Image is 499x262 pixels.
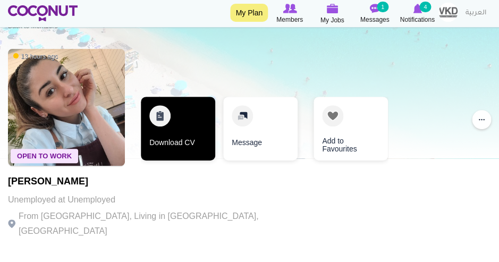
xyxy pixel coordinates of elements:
[13,52,58,61] span: 13 hours ago
[360,14,390,25] span: Messages
[353,3,396,25] a: Messages Messages 1
[396,3,438,25] a: Notifications Notifications 4
[314,97,388,160] a: Add to Favourites
[400,14,434,25] span: Notifications
[419,2,431,12] small: 4
[141,97,215,160] a: Download CV
[472,110,491,129] button: ...
[268,3,311,25] a: Browse Members Members
[369,4,380,13] img: Messages
[311,3,353,26] a: My Jobs My Jobs
[230,4,268,22] a: My Plan
[223,97,298,166] div: 2 / 3
[8,5,78,21] img: Home
[306,97,380,166] div: 3 / 3
[326,4,338,13] img: My Jobs
[8,192,300,207] p: Unemployed at Unemployed
[320,15,344,26] span: My Jobs
[283,4,297,13] img: Browse Members
[11,149,78,163] span: Open To Work
[8,176,300,187] h1: [PERSON_NAME]
[377,2,388,12] small: 1
[141,97,215,166] div: 1 / 3
[413,4,422,13] img: Notifications
[460,3,491,24] a: العربية
[8,209,300,239] p: From [GEOGRAPHIC_DATA], Living in [GEOGRAPHIC_DATA], [GEOGRAPHIC_DATA]
[223,97,298,160] a: Message
[276,14,303,25] span: Members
